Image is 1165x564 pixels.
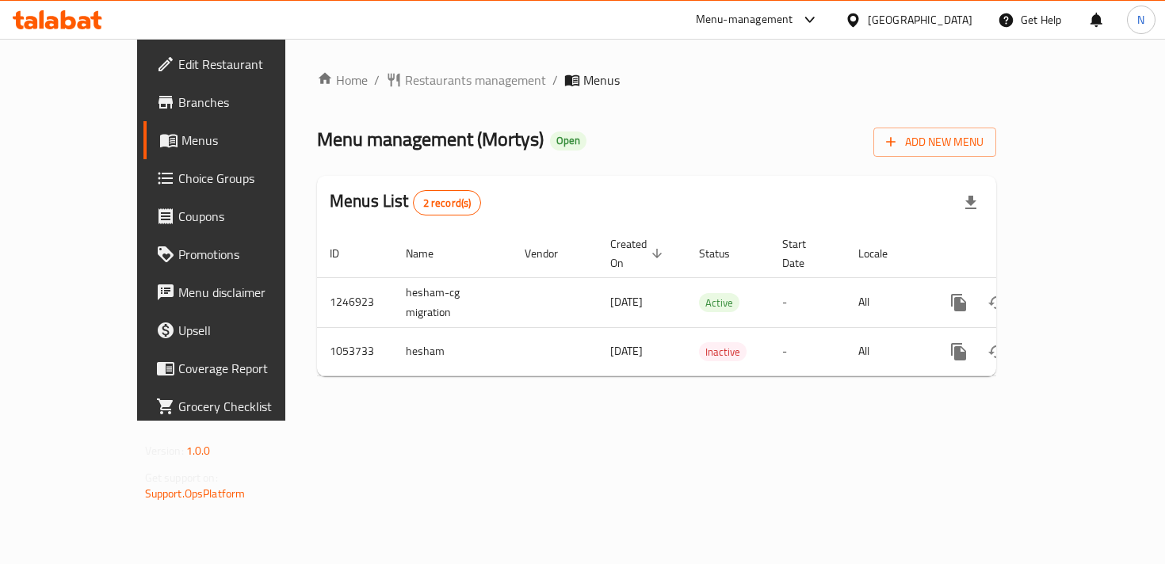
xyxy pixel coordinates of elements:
span: Branches [178,93,319,112]
a: Choice Groups [143,159,331,197]
span: Coverage Report [178,359,319,378]
span: Upsell [178,321,319,340]
td: hesham-cg migration [393,277,512,327]
div: Menu-management [696,10,793,29]
span: Created On [610,234,667,272]
a: Restaurants management [386,70,546,90]
span: Promotions [178,245,319,264]
nav: breadcrumb [317,70,996,90]
span: 1.0.0 [186,440,211,461]
span: Active [699,294,739,312]
span: 2 record(s) [414,196,481,211]
span: Get support on: [145,467,218,488]
span: Add New Menu [886,132,984,152]
a: Support.OpsPlatform [145,483,246,504]
span: Status [699,244,751,263]
span: Start Date [782,234,827,272]
span: Open [550,134,586,147]
table: enhanced table [317,230,1105,376]
span: Inactive [699,343,747,361]
td: All [846,327,927,375]
a: Promotions [143,235,331,273]
th: Actions [927,230,1105,278]
span: [DATE] [610,292,643,312]
span: Menu disclaimer [178,283,319,302]
span: Edit Restaurant [178,55,319,74]
h2: Menus List [330,189,481,215]
div: Total records count [413,190,482,215]
button: more [940,284,978,322]
td: - [770,327,846,375]
span: Grocery Checklist [178,397,319,416]
a: Menus [143,121,331,159]
span: N [1137,11,1144,29]
button: Add New Menu [873,128,996,157]
button: Change Status [978,284,1016,322]
div: Open [550,131,586,151]
span: ID [330,244,360,263]
td: All [846,277,927,327]
td: 1246923 [317,277,393,327]
div: Inactive [699,342,747,361]
a: Coupons [143,197,331,235]
span: Menu management ( Mortys ) [317,121,544,157]
span: Coupons [178,207,319,226]
button: Change Status [978,333,1016,371]
a: Grocery Checklist [143,387,331,425]
a: Upsell [143,311,331,349]
td: - [770,277,846,327]
span: Locale [858,244,908,263]
span: Menus [181,131,319,150]
span: Restaurants management [405,70,546,90]
td: 1053733 [317,327,393,375]
a: Menu disclaimer [143,273,331,311]
a: Branches [143,83,331,121]
span: [DATE] [610,341,643,361]
a: Edit Restaurant [143,45,331,83]
span: Vendor [525,244,579,263]
li: / [374,70,380,90]
button: more [940,333,978,371]
a: Coverage Report [143,349,331,387]
div: [GEOGRAPHIC_DATA] [868,11,972,29]
div: Export file [952,184,990,222]
span: Menus [583,70,620,90]
td: hesham [393,327,512,375]
div: Active [699,293,739,312]
a: Home [317,70,368,90]
span: Name [406,244,454,263]
li: / [552,70,558,90]
span: Version: [145,440,184,461]
span: Choice Groups [178,169,319,188]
